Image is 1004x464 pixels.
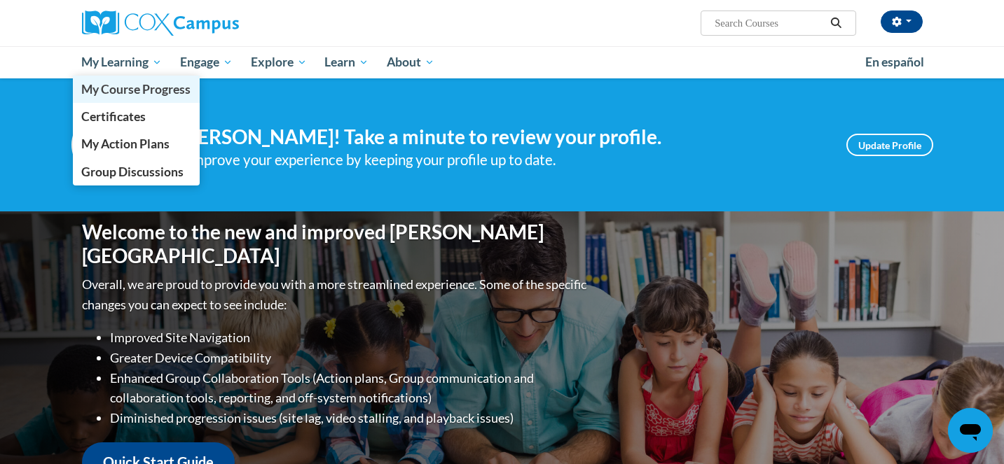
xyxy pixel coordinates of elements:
h4: Hi [PERSON_NAME]! Take a minute to review your profile. [156,125,825,149]
button: Account Settings [881,10,923,33]
p: Overall, we are proud to provide you with a more streamlined experience. Some of the specific cha... [82,274,590,315]
span: Certificates [81,109,146,124]
div: Main menu [61,46,944,78]
img: Profile Image [71,113,135,176]
span: En español [865,55,924,69]
li: Enhanced Group Collaboration Tools (Action plans, Group communication and collaboration tools, re... [110,368,590,409]
span: Engage [180,54,233,71]
li: Greater Device Compatibility [110,348,590,368]
a: Engage [171,46,242,78]
a: Certificates [73,103,200,130]
a: About [378,46,443,78]
span: My Course Progress [81,82,191,97]
a: My Course Progress [73,76,200,103]
iframe: Button to launch messaging window [948,408,993,453]
a: En español [856,48,933,77]
a: My Learning [73,46,172,78]
li: Improved Site Navigation [110,328,590,348]
a: Group Discussions [73,158,200,185]
span: Learn [324,54,369,71]
a: Learn [315,46,378,78]
img: Cox Campus [82,10,239,36]
li: Diminished progression issues (site lag, video stalling, and playback issues) [110,408,590,428]
span: My Action Plans [81,136,170,151]
a: Explore [242,46,316,78]
button: Search [825,15,846,31]
div: Help improve your experience by keeping your profile up to date. [156,148,825,171]
span: My Learning [81,54,162,71]
span: Group Discussions [81,164,184,179]
a: Cox Campus [82,10,348,36]
input: Search Courses [713,15,825,31]
a: My Action Plans [73,130,200,157]
span: About [387,54,434,71]
a: Update Profile [846,134,933,156]
h1: Welcome to the new and improved [PERSON_NAME][GEOGRAPHIC_DATA] [82,220,590,267]
span: Explore [251,54,307,71]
